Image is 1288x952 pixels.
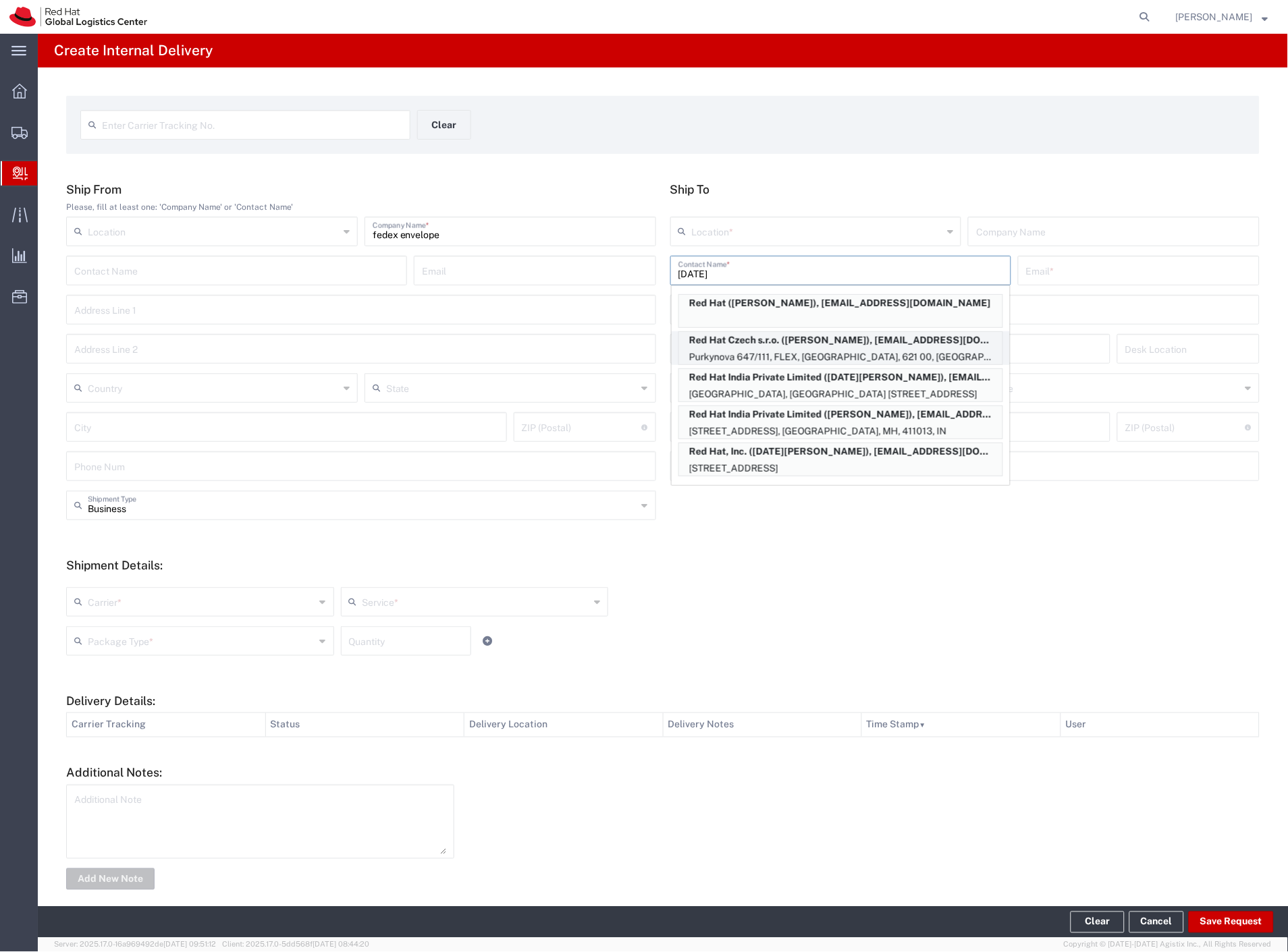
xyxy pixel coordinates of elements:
[417,110,471,140] button: Clear
[679,295,1002,312] p: Red Hat (Kartikay Sharma), karsharm@redhat.com
[265,713,464,737] th: Status
[679,443,1002,460] p: Red Hat, Inc. (Kartik Shah), karshah@redhat.com
[67,713,266,737] th: Carrier Tracking
[1176,9,1253,24] span: Filip Lizuch
[679,369,1002,386] p: Red Hat India Private Limited (Kartik Bhardwaj), karbhard@redhat.com
[679,332,1002,349] p: Red Hat Czech s.r.o. (Kartikeya Dwivedi), kdwivedi@redhat.com
[163,941,216,949] span: [DATE] 09:51:12
[663,713,862,737] th: Delivery Notes
[66,201,656,213] div: Please, fill at least one: 'Company Name' or 'Contact Name'
[222,941,369,949] span: Client: 2025.17.0-5dd568f
[862,713,1061,737] th: Time Stamp
[679,386,1002,403] p: [GEOGRAPHIC_DATA], [GEOGRAPHIC_DATA] [STREET_ADDRESS]
[9,7,147,27] img: logo
[54,941,216,949] span: Server: 2025.17.0-16a969492de
[1061,713,1260,737] th: User
[478,632,497,650] a: Add Item
[679,423,1002,440] p: [STREET_ADDRESS], [GEOGRAPHIC_DATA], MH, 411013, IN
[66,558,1260,572] h5: Shipment Details:
[1064,939,1272,951] span: Copyright © [DATE]-[DATE] Agistix Inc., All Rights Reserved
[670,182,1260,196] h5: Ship To
[679,406,1002,423] p: Red Hat India Private Limited (Kartikeya Acharya), kacharya@redhat.com
[464,713,664,737] th: Delivery Location
[1175,9,1269,25] button: [PERSON_NAME]
[66,766,1260,780] h5: Additional Notes:
[1189,912,1274,933] button: Save Request
[1129,912,1184,933] a: Cancel
[679,460,1002,477] p: [STREET_ADDRESS]
[313,941,369,949] span: [DATE] 08:44:20
[66,182,656,196] h5: Ship From
[1071,912,1125,933] button: Clear
[66,712,1260,737] table: Delivery Details:
[679,349,1002,366] p: Purkynova 647/111, FLEX, [GEOGRAPHIC_DATA], 621 00, [GEOGRAPHIC_DATA]
[54,34,213,67] h4: Create Internal Delivery
[66,694,1260,708] h5: Delivery Details:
